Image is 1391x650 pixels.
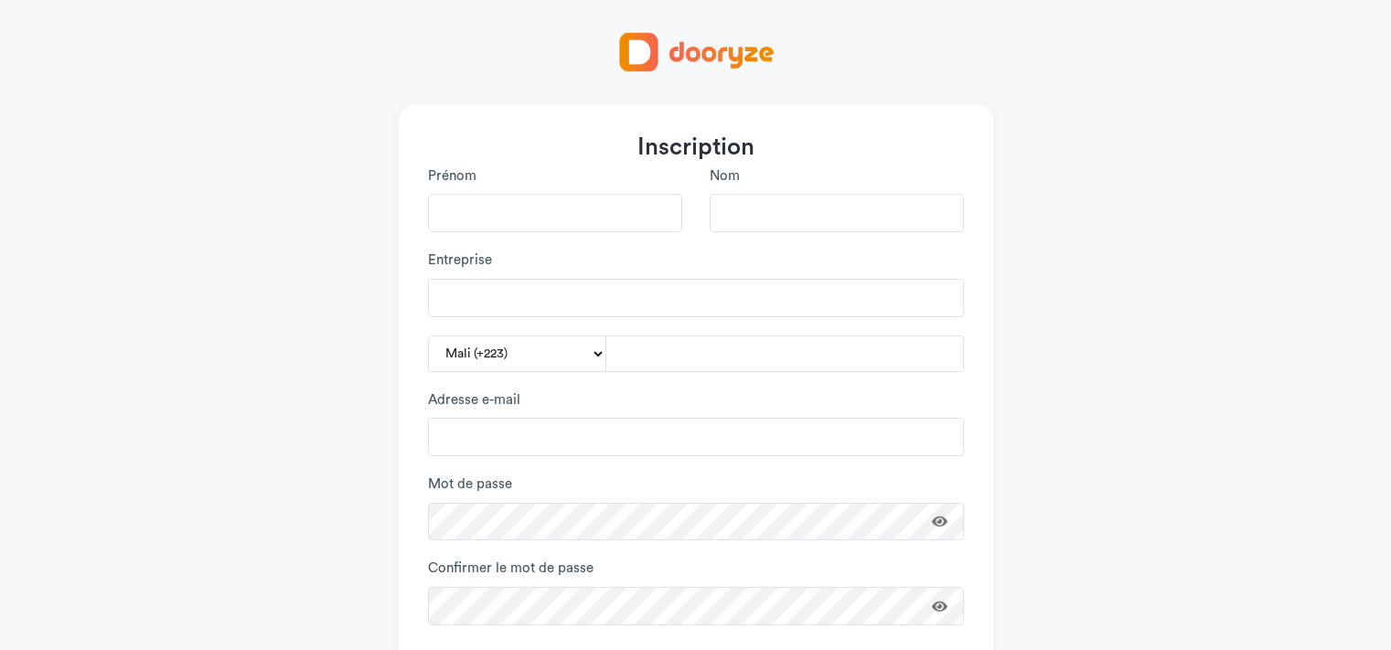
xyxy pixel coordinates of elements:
[710,166,740,187] label: Nom
[428,166,476,187] label: Prénom
[428,390,520,411] label: Adresse e-mail
[614,27,778,77] img: Logo
[428,474,512,495] label: Mot de passe
[428,250,492,272] label: Entreprise
[428,133,964,162] h1: Inscription
[428,559,594,580] label: Confirmer le mot de passe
